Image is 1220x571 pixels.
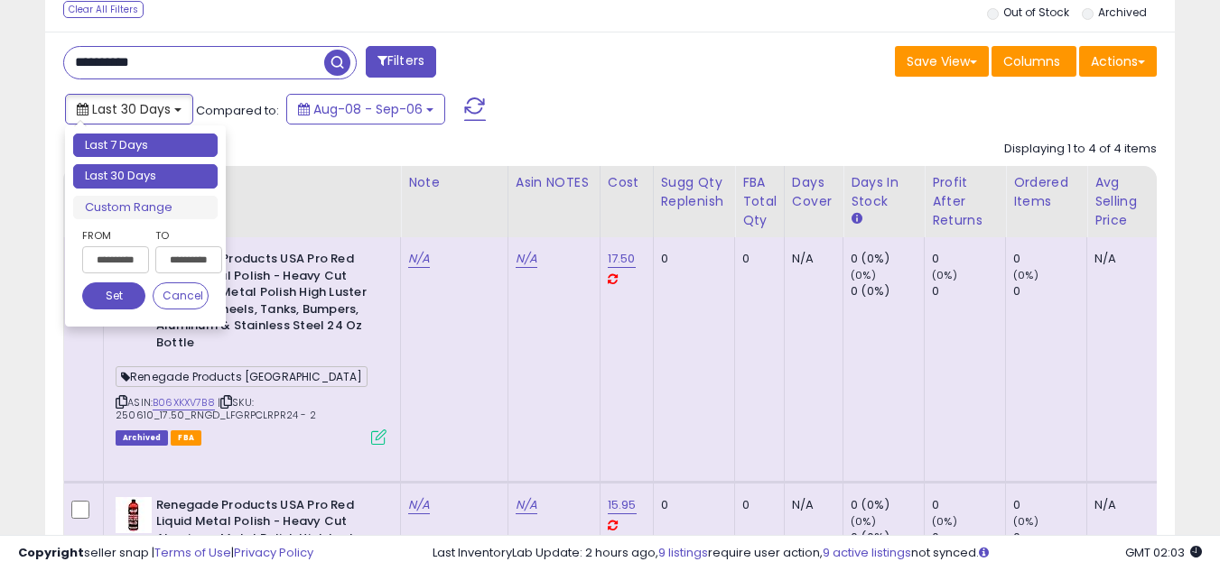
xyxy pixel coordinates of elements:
button: Set [82,282,145,309]
strong: Copyright [18,544,84,561]
img: 41QlrBleL9L._SL40_.jpg [116,497,152,533]
small: (0%) [1013,514,1038,529]
div: 0 [661,497,722,513]
a: 9 active listings [823,544,911,561]
a: 17.50 [608,250,636,268]
a: Privacy Policy [234,544,313,561]
li: Custom Range [73,196,218,220]
div: Asin NOTES [516,173,592,192]
div: Clear All Filters [63,1,144,18]
li: Last 7 Days [73,134,218,158]
small: (0%) [932,514,957,529]
div: seller snap | | [18,545,313,562]
span: Listings that have been deleted from Seller Central [116,430,168,446]
th: CSV column name: cust_attr_1_ Asin NOTES [508,166,600,237]
small: Days In Stock. [851,211,861,227]
button: Save View [895,46,989,77]
div: 0 [742,497,770,513]
div: 0 [932,283,1005,299]
div: 0 [932,497,1005,513]
button: Cancel [153,282,209,309]
div: Last InventoryLab Update: 2 hours ago, require user action, not synced. [433,545,1202,562]
li: Last 30 Days [73,164,218,189]
label: To [155,226,209,244]
div: Profit After Returns [932,173,998,230]
button: Aug-08 - Sep-06 [286,94,445,124]
div: Days Cover [792,173,835,211]
small: (0%) [851,514,876,529]
div: Note [408,173,500,192]
div: 0 [661,251,722,267]
a: Terms of Use [154,544,231,561]
label: From [82,226,145,244]
small: (0%) [1013,268,1038,282]
div: Sugg Qty Replenish [661,173,728,211]
div: Cost [608,173,646,192]
span: Last 30 Days [92,100,171,118]
div: N/A [792,497,829,513]
div: FBA Total Qty [742,173,777,230]
button: Columns [992,46,1076,77]
th: Please note that this number is a calculation based on your required days of coverage and your ve... [653,166,735,237]
div: 0 [932,251,1005,267]
button: Last 30 Days [65,94,193,124]
a: N/A [408,250,430,268]
div: N/A [792,251,829,267]
div: 0 [1013,251,1086,267]
a: B06XKXV7B8 [153,395,215,410]
button: Actions [1079,46,1157,77]
div: 0 [742,251,770,267]
div: Days In Stock [851,173,917,211]
div: N/A [1094,497,1154,513]
b: Renegade Products USA Pro Red Liquid Metal Polish - Heavy Cut Aluminum Metal Polish High Luster o... [156,251,376,355]
span: 2025-10-7 02:03 GMT [1125,544,1202,561]
a: N/A [516,496,537,514]
a: 15.95 [608,496,637,514]
a: N/A [408,496,430,514]
a: 9 listings [658,544,708,561]
div: 0 [1013,497,1086,513]
div: 0 (0%) [851,497,924,513]
div: Title [111,173,393,192]
div: Displaying 1 to 4 of 4 items [1004,141,1157,158]
label: Archived [1098,5,1147,20]
div: Ordered Items [1013,173,1079,211]
div: Avg Selling Price [1094,173,1160,230]
small: (0%) [851,268,876,282]
span: Aug-08 - Sep-06 [313,100,423,118]
div: ASIN: [116,251,386,443]
a: N/A [516,250,537,268]
span: Compared to: [196,102,279,119]
span: FBA [171,430,201,446]
div: N/A [1094,251,1154,267]
div: 0 (0%) [851,283,924,299]
small: (0%) [932,268,957,282]
span: Renegade Products [GEOGRAPHIC_DATA] [116,366,368,387]
label: Out of Stock [1003,5,1069,20]
span: Columns [1003,52,1060,70]
div: 0 [1013,283,1086,299]
span: | SKU: 250610_17.50_RNGD_LFGRPCLRPR24 - 2 [116,395,316,422]
div: 0 (0%) [851,251,924,267]
button: Filters [366,46,436,78]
